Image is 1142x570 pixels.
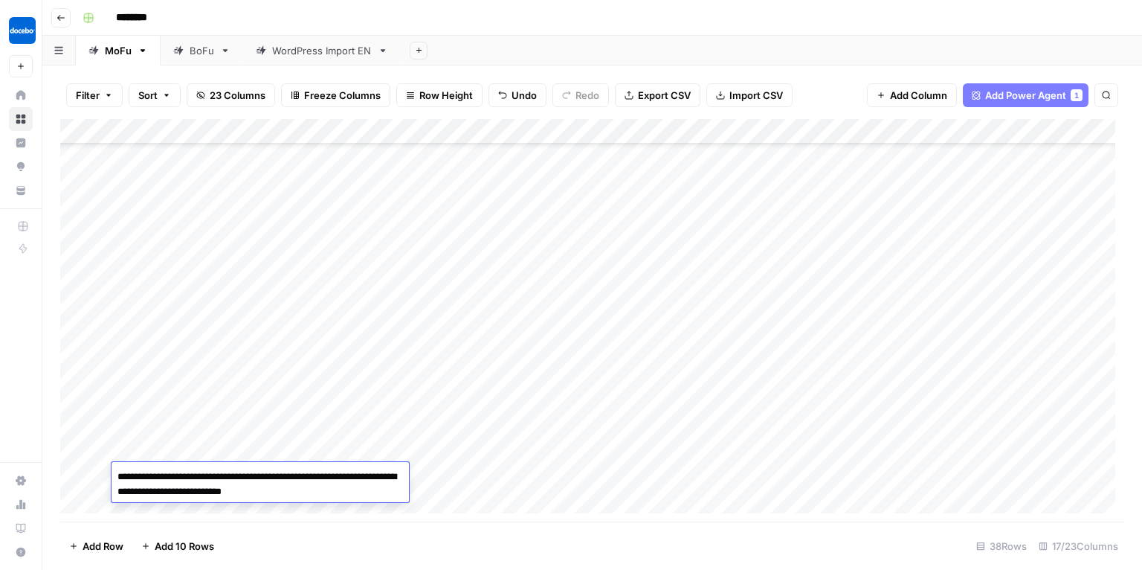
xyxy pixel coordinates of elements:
button: Redo [552,83,609,107]
div: WordPress Import EN [272,43,372,58]
button: Undo [488,83,546,107]
span: Filter [76,88,100,103]
a: Browse [9,107,33,131]
button: Filter [66,83,123,107]
button: 23 Columns [187,83,275,107]
button: Export CSV [615,83,700,107]
button: Import CSV [706,83,793,107]
div: 17/23 Columns [1033,534,1124,558]
a: WordPress Import EN [243,36,401,65]
button: Workspace: Docebo [9,12,33,49]
span: Redo [575,88,599,103]
a: Insights [9,131,33,155]
button: Row Height [396,83,483,107]
a: Your Data [9,179,33,202]
a: Settings [9,469,33,493]
button: Add Row [60,534,132,558]
div: 38 Rows [970,534,1033,558]
button: Sort [129,83,181,107]
img: Docebo Logo [9,17,36,44]
a: Home [9,83,33,107]
span: Add Power Agent [985,88,1066,103]
span: Freeze Columns [304,88,381,103]
button: Help + Support [9,540,33,564]
a: Usage [9,493,33,516]
div: 1 [1071,89,1083,101]
span: Add 10 Rows [155,539,214,554]
a: MoFu [76,36,161,65]
span: Import CSV [729,88,783,103]
span: Export CSV [638,88,691,103]
span: Row Height [419,88,473,103]
button: Add Power Agent1 [963,83,1088,107]
div: MoFu [105,43,132,58]
span: 23 Columns [210,88,265,103]
span: Add Row [83,539,123,554]
a: Learning Hub [9,516,33,540]
a: BoFu [161,36,243,65]
span: Add Column [890,88,947,103]
span: Sort [138,88,158,103]
a: Opportunities [9,155,33,179]
button: Add 10 Rows [132,534,223,558]
button: Freeze Columns [281,83,390,107]
div: BoFu [190,43,214,58]
button: Add Column [867,83,957,107]
span: Undo [512,88,537,103]
span: 1 [1074,89,1079,101]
